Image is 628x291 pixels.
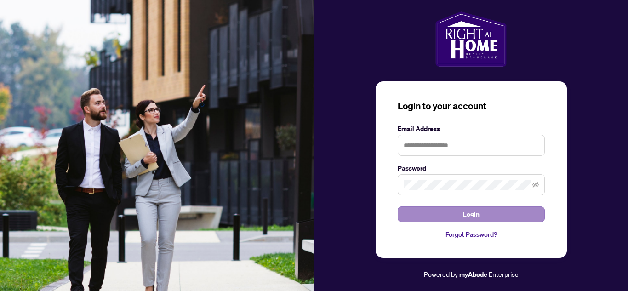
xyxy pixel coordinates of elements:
[398,100,545,113] h3: Login to your account
[398,163,545,173] label: Password
[398,206,545,222] button: Login
[459,269,487,280] a: myAbode
[532,182,539,188] span: eye-invisible
[463,207,480,222] span: Login
[398,229,545,240] a: Forgot Password?
[435,11,507,67] img: ma-logo
[424,270,458,278] span: Powered by
[489,270,519,278] span: Enterprise
[398,124,545,134] label: Email Address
